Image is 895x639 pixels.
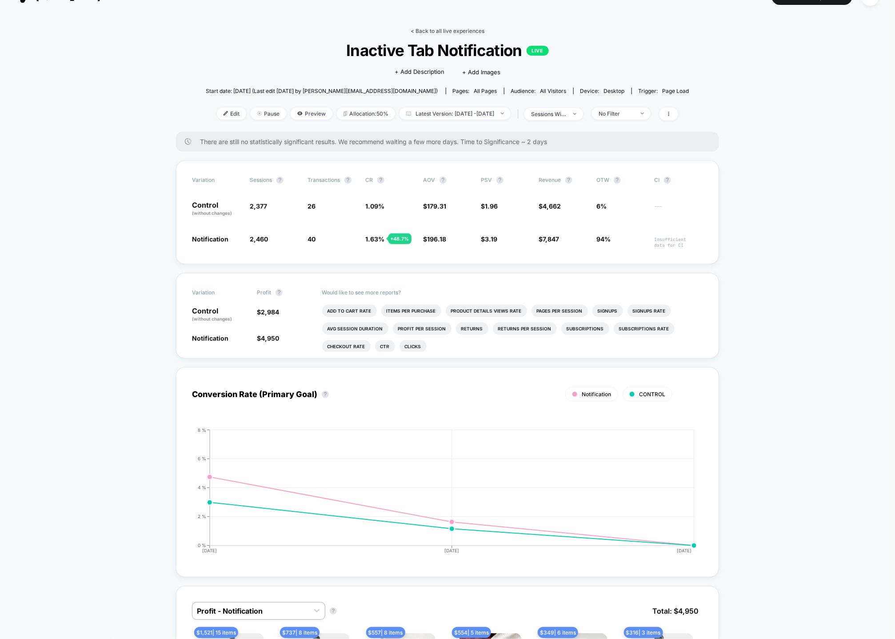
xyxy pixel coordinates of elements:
[365,202,384,210] span: 1.09 %
[250,235,268,243] span: 2,460
[599,110,634,117] div: No Filter
[481,202,498,210] span: $
[381,305,441,317] li: Items Per Purchase
[337,108,395,120] span: Allocation: 50%
[456,322,488,335] li: Returns
[614,322,675,335] li: Subscriptions Rate
[446,305,527,317] li: Product Details Views Rate
[445,548,459,553] tspan: [DATE]
[539,177,561,183] span: Revenue
[453,88,497,94] div: Pages:
[330,607,337,615] button: ?
[573,113,576,115] img: end
[596,202,607,210] span: 6%
[183,428,694,561] div: CONVERSION_RATE
[257,334,279,342] span: $
[604,88,625,94] span: desktop
[543,235,559,243] span: 7,847
[664,177,671,184] button: ?
[654,204,703,217] span: ---
[543,202,561,210] span: 4,662
[257,111,262,116] img: end
[393,322,451,335] li: Profit Per Session
[276,177,284,184] button: ?
[400,108,511,120] span: Latest Version: [DATE] - [DATE]
[663,88,689,94] span: Page Load
[406,111,411,116] img: calendar
[194,627,238,638] span: $ 1,521 | 15 items
[561,322,609,335] li: Subscriptions
[250,177,272,183] span: Sessions
[198,514,206,519] tspan: 2 %
[423,202,446,210] span: $
[641,113,644,114] img: end
[280,627,320,638] span: $ 737 | 8 items
[375,340,395,353] li: Ctr
[388,233,412,244] div: + 48.7 %
[427,202,446,210] span: 179.31
[511,88,567,94] div: Audience:
[217,108,246,120] span: Edit
[423,177,435,183] span: AOV
[192,210,232,216] span: (without changes)
[639,391,665,398] span: CONTROL
[400,340,427,353] li: Clicks
[485,235,497,243] span: 3.19
[261,334,279,342] span: 4,950
[276,289,283,296] button: ?
[614,177,621,184] button: ?
[202,548,217,553] tspan: [DATE]
[366,627,405,638] span: $ 557 | 8 items
[322,322,388,335] li: Avg Session Duration
[538,627,578,638] span: $ 349 | 6 items
[481,177,492,183] span: PSV
[291,108,332,120] span: Preview
[308,235,316,243] span: 40
[224,111,228,116] img: edit
[596,177,645,184] span: OTW
[440,177,447,184] button: ?
[365,177,373,183] span: CR
[322,305,377,317] li: Add To Cart Rate
[565,177,572,184] button: ?
[192,334,228,342] span: Notification
[501,113,504,114] img: end
[573,88,631,94] span: Device:
[596,235,611,243] span: 94%
[493,322,557,335] li: Returns Per Session
[377,177,384,184] button: ?
[515,108,524,121] span: |
[648,602,703,620] span: Total: $ 4,950
[206,88,438,94] span: Start date: [DATE] (Last edit [DATE] by [PERSON_NAME][EMAIL_ADDRESS][DOMAIN_NAME])
[527,46,549,56] p: LIVE
[531,111,567,117] div: sessions with impression
[198,485,206,490] tspan: 4 %
[308,202,316,210] span: 26
[540,88,567,94] span: All Visitors
[230,41,665,60] span: Inactive Tab Notification
[257,308,279,316] span: $
[192,307,248,322] p: Control
[250,202,267,210] span: 2,377
[251,108,286,120] span: Pause
[592,305,623,317] li: Signups
[308,177,340,183] span: Transactions
[198,427,206,433] tspan: 8 %
[322,340,371,353] li: Checkout Rate
[531,305,588,317] li: Pages Per Session
[474,88,497,94] span: all pages
[261,308,279,316] span: 2,984
[257,289,271,296] span: Profit
[411,28,484,34] a: < Back to all live experiences
[654,177,703,184] span: CI
[192,235,228,243] span: Notification
[192,177,241,184] span: Variation
[427,235,446,243] span: 196.18
[200,138,701,145] span: There are still no statistically significant results. We recommend waiting a few more days . Time...
[496,177,503,184] button: ?
[539,235,559,243] span: $
[192,316,232,322] span: (without changes)
[322,391,329,398] button: ?
[365,235,384,243] span: 1.63 %
[192,289,241,296] span: Variation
